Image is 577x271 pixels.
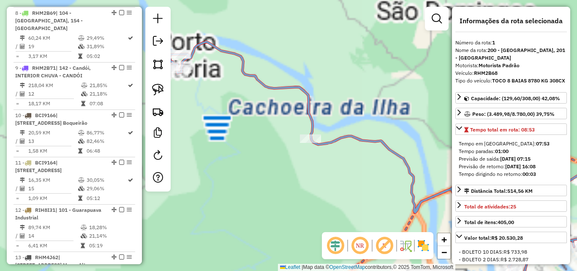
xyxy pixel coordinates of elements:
[399,239,412,252] img: Fluxo de ruas
[455,92,567,104] a: Capacidade: (129,60/308,00) 42,08%
[28,194,78,203] td: 1,09 KM
[152,58,164,70] img: Selecionar atividades - polígono
[280,264,300,270] a: Leaflet
[112,65,117,70] em: Alterar sequência das rotas
[15,184,19,193] td: /
[20,44,25,49] i: Total de Atividades
[455,39,567,47] div: Número da rota:
[152,106,164,118] img: Criar rota
[28,147,78,155] td: 1,58 KM
[491,235,523,241] strong: R$ 20.530,28
[89,223,131,232] td: 18,28%
[119,65,124,70] em: Finalizar rota
[81,243,85,248] i: Tempo total em rota
[504,249,527,255] span: R$ 733,98
[152,84,164,96] img: Selecionar atividades - laço
[119,160,124,165] em: Finalizar rota
[127,255,132,260] em: Opções
[495,148,509,154] strong: 01:00
[470,126,535,133] span: Tempo total em rota: 08:53
[459,163,563,170] div: Previsão de retorno:
[15,112,87,126] span: 10 -
[127,160,132,165] em: Opções
[455,69,567,77] div: Veículo:
[20,233,25,238] i: Total de Atividades
[20,91,25,96] i: Total de Atividades
[86,176,127,184] td: 30,05%
[81,225,87,230] i: % de utilização do peso
[127,65,132,70] em: Opções
[500,156,531,162] strong: [DATE] 07:15
[149,102,167,121] a: Criar rota
[128,130,133,135] i: Rota otimizada
[86,129,127,137] td: 86,77%
[374,235,395,256] span: Exibir rótulo
[479,62,520,68] strong: Motorista Padrão
[441,247,447,257] span: −
[119,10,124,15] em: Finalizar rota
[464,234,523,242] div: Valor total:
[472,111,555,117] span: Peso: (3.489,98/8.780,00) 39,75%
[86,194,127,203] td: 05:12
[15,159,62,173] span: 11 -
[150,33,166,52] a: Exportar sessão
[78,130,84,135] i: % de utilização do peso
[28,184,78,193] td: 15
[81,83,87,88] i: % de utilização do peso
[119,112,124,118] em: Finalizar rota
[150,10,166,29] a: Nova sessão e pesquisa
[35,207,55,213] span: RIH8I31
[119,255,124,260] em: Finalizar rota
[455,200,567,212] a: Total de atividades:25
[81,233,87,238] i: % de utilização da cubagem
[501,256,528,263] span: R$ 2.728,87
[78,186,84,191] i: % de utilização da cubagem
[438,233,450,246] a: Zoom in
[128,83,133,88] i: Rota otimizada
[510,203,516,210] strong: 25
[28,52,78,60] td: 3,17 KM
[35,112,56,118] span: BCI9166
[28,223,80,232] td: 89,74 KM
[150,147,166,166] a: Reroteirizar Sessão
[15,65,91,79] span: 9 -
[78,36,84,41] i: % de utilização do peso
[28,99,81,108] td: 18,17 KM
[15,194,19,203] td: =
[20,225,25,230] i: Distância Total
[15,10,83,31] span: | 104 - [GEOGRAPHIC_DATA], 154 - [GEOGRAPHIC_DATA]
[112,255,117,260] em: Alterar sequência das rotas
[416,239,430,252] img: Exibir/Ocultar setores
[32,10,56,16] span: RHM2B69
[86,34,127,42] td: 29,49%
[464,187,533,195] div: Distância Total:
[28,34,78,42] td: 60,24 KM
[523,171,536,177] strong: 00:03
[35,159,56,166] span: BCI9164
[492,77,565,84] strong: TOCO 8 BAIAS 8780 KG 308CX
[505,163,536,170] strong: [DATE] 16:08
[78,178,84,183] i: % de utilização do peso
[438,246,450,259] a: Zoom out
[112,10,117,15] em: Alterar sequência das rotas
[20,178,25,183] i: Distância Total
[20,36,25,41] i: Distância Total
[459,148,563,155] div: Tempo paradas:
[20,130,25,135] i: Distância Total
[536,140,550,147] strong: 07:53
[471,95,560,101] span: Capacidade: (129,60/308,00) 42,08%
[302,264,303,270] span: |
[119,207,124,212] em: Finalizar rota
[28,137,78,145] td: 13
[455,62,567,69] div: Motorista:
[35,254,58,260] span: RHM4J62
[428,10,445,27] a: Exibir filtros
[455,77,567,85] div: Tipo do veículo:
[464,203,516,210] span: Total de atividades:
[455,108,567,119] a: Peso: (3.489,98/8.780,00) 39,75%
[28,90,81,98] td: 12
[459,263,563,271] div: - BOLETO 3 DIAS:
[78,54,82,59] i: Tempo total em rota
[455,47,567,62] div: Nome da rota:
[455,47,565,61] strong: 200 - [GEOGRAPHIC_DATA], 201 - [GEOGRAPHIC_DATA]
